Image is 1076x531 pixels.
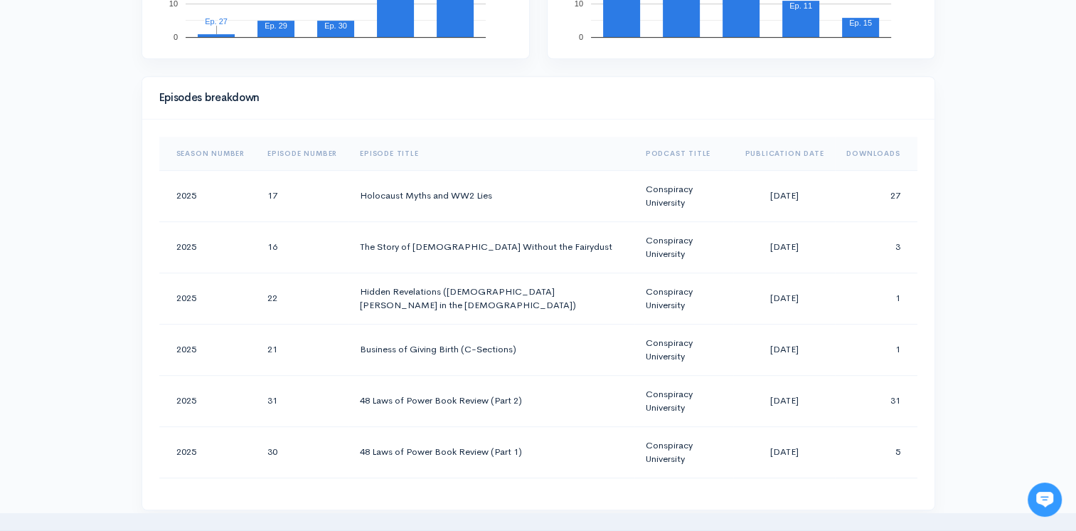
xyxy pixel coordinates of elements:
[835,324,917,375] td: 1
[348,273,634,324] td: Hidden Revelations ([DEMOGRAPHIC_DATA][PERSON_NAME] in the [DEMOGRAPHIC_DATA])
[173,33,177,41] text: 0
[22,189,262,217] button: New conversation
[733,273,835,324] td: [DATE]
[205,17,228,26] text: Ep. 27
[92,197,171,209] span: New conversation
[634,324,734,375] td: Conspiracy University
[1028,483,1062,517] iframe: gist-messenger-bubble-iframe
[159,273,256,324] td: 2025
[835,273,917,324] td: 1
[21,69,263,92] h1: Hi 👋
[733,137,835,171] th: Sort column
[256,324,348,375] td: 21
[21,95,263,163] h2: Just let us know if you need anything and we'll be happy to help! 🙂
[256,273,348,324] td: 22
[159,221,256,273] td: 2025
[634,137,734,171] th: Sort column
[348,137,634,171] th: Sort column
[634,478,734,529] td: Conspiracy University
[159,426,256,478] td: 2025
[634,170,734,221] td: Conspiracy University
[256,221,348,273] td: 16
[348,426,634,478] td: 48 Laws of Power Book Review (Part 1)
[348,221,634,273] td: The Story of [DEMOGRAPHIC_DATA] Without the Fairydust
[348,478,634,529] td: [PERSON_NAME] Talks [MEDICAL_DATA], Cause and How to Reverse it!
[256,478,348,529] td: 12
[634,221,734,273] td: Conspiracy University
[835,170,917,221] td: 27
[835,478,917,529] td: 4
[324,21,347,30] text: Ep. 30
[634,375,734,426] td: Conspiracy University
[733,324,835,375] td: [DATE]
[159,170,256,221] td: 2025
[733,221,835,273] td: [DATE]
[835,221,917,273] td: 3
[159,92,909,104] h4: Episodes breakdown
[634,273,734,324] td: Conspiracy University
[348,324,634,375] td: Business of Giving Birth (C-Sections)
[733,478,835,529] td: [DATE]
[733,375,835,426] td: [DATE]
[265,21,287,30] text: Ep. 29
[578,33,582,41] text: 0
[41,268,254,296] input: Search articles
[789,1,812,10] text: Ep. 11
[849,19,872,27] text: Ep. 15
[835,375,917,426] td: 31
[733,170,835,221] td: [DATE]
[19,244,265,261] p: Find an answer quickly
[256,375,348,426] td: 31
[256,137,348,171] th: Sort column
[256,170,348,221] td: 17
[159,375,256,426] td: 2025
[159,324,256,375] td: 2025
[634,426,734,478] td: Conspiracy University
[733,426,835,478] td: [DATE]
[835,426,917,478] td: 5
[256,426,348,478] td: 30
[159,137,256,171] th: Sort column
[159,478,256,529] td: 2025
[348,170,634,221] td: Holocaust Myths and WW2 Lies
[835,137,917,171] th: Sort column
[348,375,634,426] td: 48 Laws of Power Book Review (Part 2)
